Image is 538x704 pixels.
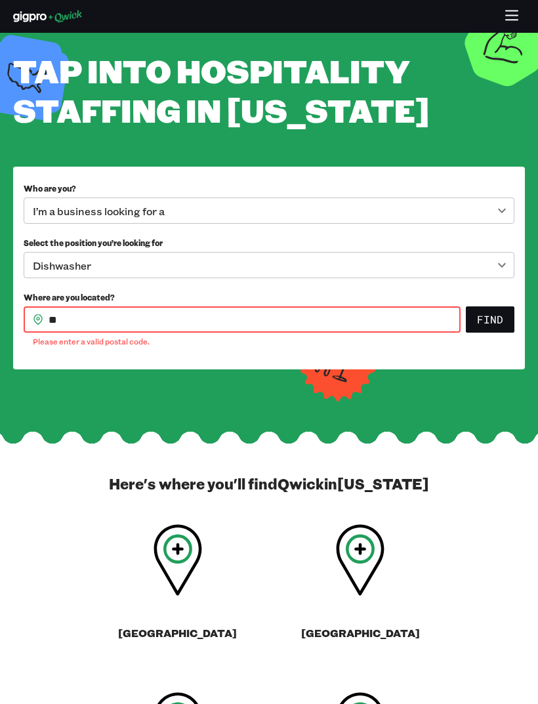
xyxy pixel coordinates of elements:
div: Dishwasher [24,252,514,278]
a: [GEOGRAPHIC_DATA] [279,524,442,650]
div: I’m a business looking for a [24,197,514,224]
span: Select the position you’re looking for [24,238,163,248]
h3: [GEOGRAPHIC_DATA] [118,626,237,640]
p: Please enter a valid postal code. [33,335,451,348]
span: Where are you located? [24,292,115,302]
span: Who are you? [24,183,76,194]
span: Tap into Hospitality Staffing in [US_STATE] [13,49,430,131]
h2: Here's where you'll find Qwick in [US_STATE] [109,474,429,493]
button: Find [466,306,514,333]
a: [GEOGRAPHIC_DATA] [96,524,259,650]
h3: [GEOGRAPHIC_DATA] [301,626,420,640]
